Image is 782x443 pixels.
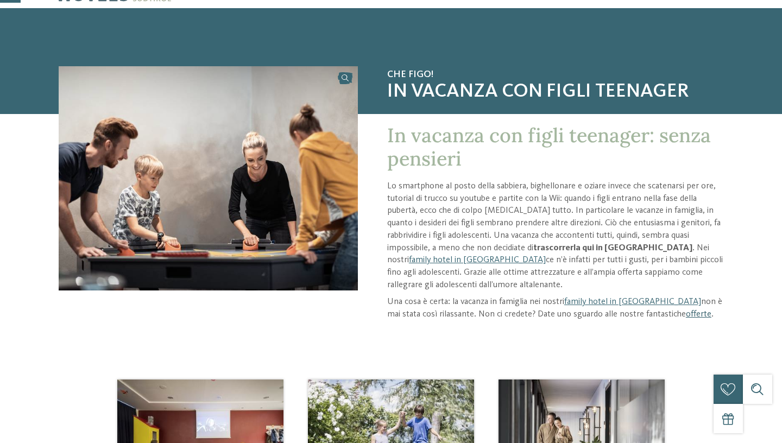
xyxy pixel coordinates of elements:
[533,244,692,252] strong: trascorrerla qui in [GEOGRAPHIC_DATA]
[387,180,723,291] p: Lo smartphone al posto della sabbiera, bighellonare e oziare invece che scatenarsi per ore, tutor...
[686,310,711,319] a: offerte
[387,80,723,104] span: In vacanza con figli teenager
[387,69,723,81] span: Che figo!
[409,256,546,264] a: family hotel in [GEOGRAPHIC_DATA]
[564,298,701,306] a: family hotel in [GEOGRAPHIC_DATA]
[387,296,723,320] p: Una cosa è certa: la vacanza in famiglia nei nostri non è mai stata così rilassante. Non ci crede...
[387,123,711,171] span: In vacanza con figli teenager: senza pensieri
[59,66,358,290] img: Progettate delle vacanze con i vostri figli teenager?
